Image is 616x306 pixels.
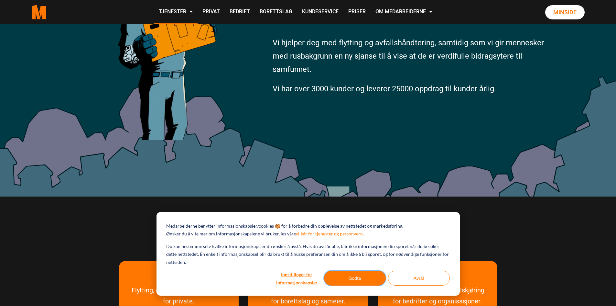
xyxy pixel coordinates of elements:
[166,243,449,266] p: Du kan bestemme selv hvilke informasjonskapsler du ønsker å avslå. Hvis du avslår alle, blir ikke...
[297,1,343,24] a: Kundeservice
[343,1,371,24] a: Priser
[388,271,450,286] button: Avslå
[255,1,297,24] a: Borettslag
[166,230,364,238] p: Ønsker du å vite mer om informasjonskapslene vi bruker, les våre .
[157,212,460,296] div: Cookie banner
[273,38,544,74] span: Vi hjelper deg med flytting og avfallshåndtering, samtidig som vi gir mennesker med rusbakgrunn e...
[225,1,255,24] a: Bedrift
[371,1,437,24] a: Om Medarbeiderne
[166,222,403,230] p: Medarbeiderne benytter informasjonskapsler/cookies 🍪 for å forbedre din opplevelse av nettstedet ...
[324,271,386,286] button: Godta
[272,271,322,286] button: Innstillinger for informasjonskapsler
[296,230,363,238] a: vilkår for tjenester og personvern
[273,84,496,93] span: Vi har over 3000 kunder og leverer 25000 oppdrag til kunder årlig.
[154,1,198,24] a: Tjenester
[545,5,585,19] a: Minside
[198,1,225,24] a: Privat
[119,224,497,242] h2: Kontakt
